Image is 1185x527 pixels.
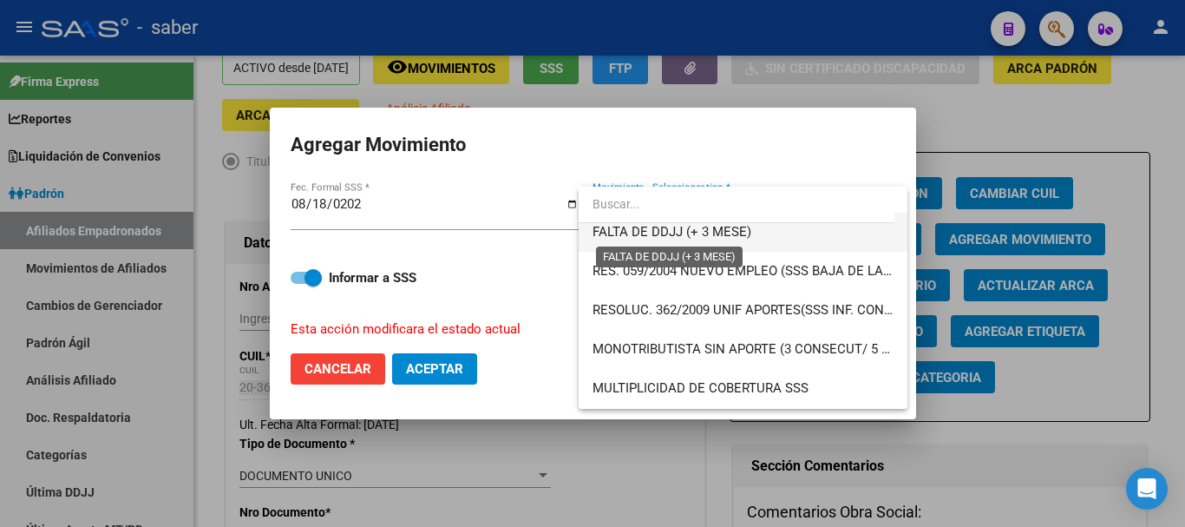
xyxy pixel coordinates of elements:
[1126,468,1168,510] div: Open Intercom Messenger
[592,263,938,279] span: RES. 059/2004 NUEVO EMPLEO (SSS BAJA DE LA OPCION)
[592,224,751,240] span: FALTA DE DDJJ (+ 3 MESE)
[592,341,950,357] span: MONOTRIBUTISTA SIN APORTE (3 CONSECUT/ 5 ALTERNAD)
[592,302,932,318] span: RESOLUC. 362/2009 UNIF APORTES(SSS INF. CON BAJAS)
[592,380,809,396] span: MULTIPLICIDAD DE COBERTURA SSS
